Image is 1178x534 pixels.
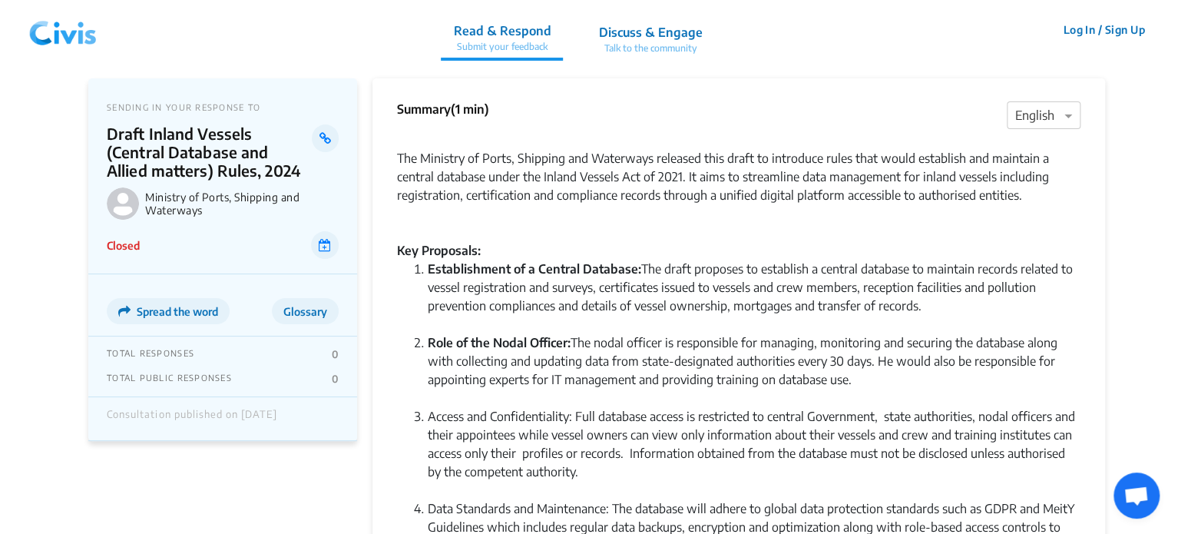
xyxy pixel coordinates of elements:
strong: Role of the Nodal Officer: [428,335,571,350]
span: (1 min) [451,101,489,117]
img: navlogo.png [23,7,103,53]
p: TOTAL RESPONSES [107,348,194,360]
p: Ministry of Ports, Shipping and Waterways [145,191,339,217]
span: Spread the word [137,305,218,318]
div: Consultation published on [DATE] [107,409,277,429]
div: The Ministry of Ports, Shipping and Waterways released this draft to introduce rules that would e... [397,131,1080,223]
strong: Key Proposals: [397,243,481,258]
button: Log In / Sign Up [1053,18,1155,41]
p: 0 [332,348,339,360]
p: Summary [397,100,489,118]
p: Read & Respond [453,22,551,40]
p: Talk to the community [598,41,702,55]
p: Closed [107,237,140,254]
p: TOTAL PUBLIC RESPONSES [107,373,232,385]
p: Draft Inland Vessels (Central Database and Allied matters) Rules, 2024 [107,124,312,180]
li: The nodal officer is responsible for managing, monitoring and securing the database along with co... [428,333,1080,407]
p: SENDING IN YOUR RESPONSE TO [107,102,339,112]
p: 0 [332,373,339,385]
button: Spread the word [107,298,230,324]
div: Open chat [1113,473,1160,519]
li: Access and Confidentiality: Full database access is restricted to central Government, state autho... [428,407,1080,499]
strong: Establishment of a Central Database: [428,261,641,277]
img: Ministry of Ports, Shipping and Waterways logo [107,187,139,220]
p: Submit your feedback [453,40,551,54]
button: Glossary [272,298,339,324]
span: Glossary [283,305,327,318]
p: Discuss & Engage [598,23,702,41]
li: The draft proposes to establish a central database to maintain records related to vessel registra... [428,260,1080,333]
